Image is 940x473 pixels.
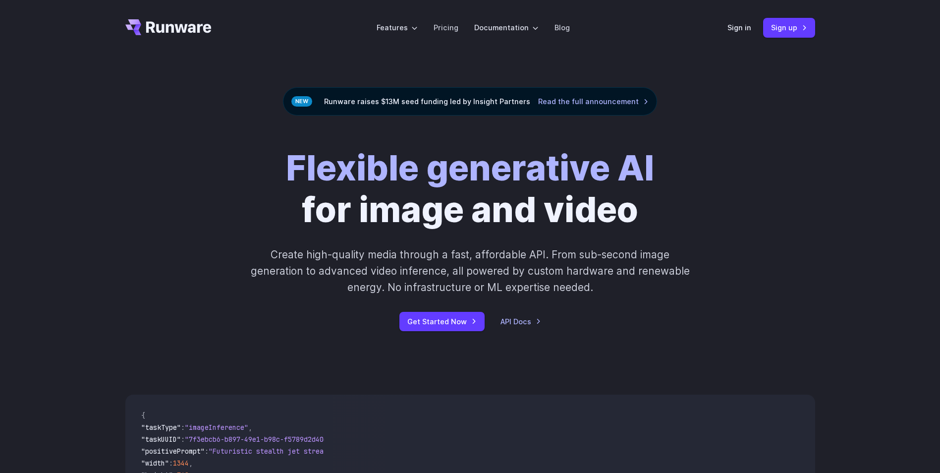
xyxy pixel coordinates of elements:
[727,22,751,33] a: Sign in
[500,316,541,327] a: API Docs
[173,459,189,468] span: 1344
[249,246,691,296] p: Create high-quality media through a fast, affordable API. From sub-second image generation to adv...
[554,22,570,33] a: Blog
[377,22,418,33] label: Features
[141,435,181,444] span: "taskUUID"
[169,459,173,468] span: :
[185,423,248,432] span: "imageInference"
[141,459,169,468] span: "width"
[209,447,569,456] span: "Futuristic stealth jet streaking through a neon-lit cityscape with glowing purple exhaust"
[399,312,485,331] a: Get Started Now
[283,87,657,116] div: Runware raises $13M seed funding led by Insight Partners
[205,447,209,456] span: :
[181,423,185,432] span: :
[141,423,181,432] span: "taskType"
[538,96,649,107] a: Read the full announcement
[141,447,205,456] span: "positivePrompt"
[141,411,145,420] span: {
[185,435,335,444] span: "7f3ebcb6-b897-49e1-b98c-f5789d2d40d7"
[474,22,539,33] label: Documentation
[286,147,654,189] strong: Flexible generative AI
[434,22,458,33] a: Pricing
[286,147,654,231] h1: for image and video
[125,19,212,35] a: Go to /
[248,423,252,432] span: ,
[181,435,185,444] span: :
[189,459,193,468] span: ,
[763,18,815,37] a: Sign up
